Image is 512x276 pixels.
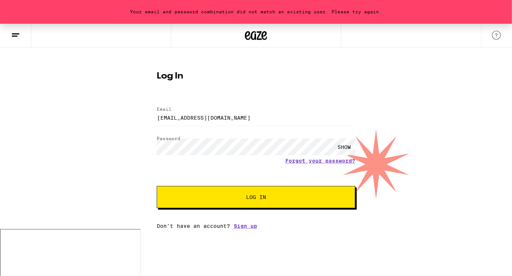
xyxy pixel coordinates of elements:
[4,5,53,11] span: Hi. Need any help?
[234,223,257,229] a: Sign up
[157,107,172,112] label: Email
[157,186,355,208] button: Log In
[157,136,180,141] label: Password
[157,223,355,229] div: Don't have an account?
[246,194,266,200] span: Log In
[157,109,355,126] input: Email
[285,158,355,164] a: Forgot your password?
[333,139,355,155] div: SHOW
[157,72,355,81] h1: Log In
